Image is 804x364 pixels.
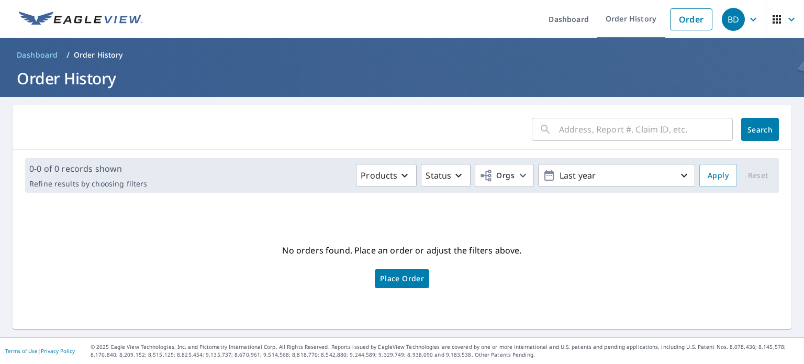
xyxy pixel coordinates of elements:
[475,164,534,187] button: Orgs
[538,164,695,187] button: Last year
[91,343,799,359] p: © 2025 Eagle View Technologies, Inc. and Pictometry International Corp. All Rights Reserved. Repo...
[356,164,417,187] button: Products
[17,50,58,60] span: Dashboard
[559,115,733,144] input: Address, Report #, Claim ID, etc.
[5,348,75,354] p: |
[74,50,123,60] p: Order History
[13,47,791,63] nav: breadcrumb
[41,347,75,355] a: Privacy Policy
[361,169,397,182] p: Products
[741,118,779,141] button: Search
[699,164,737,187] button: Apply
[708,169,729,182] span: Apply
[375,269,429,288] a: Place Order
[479,169,515,182] span: Orgs
[13,68,791,89] h1: Order History
[66,49,70,61] li: /
[426,169,451,182] p: Status
[29,179,147,189] p: Refine results by choosing filters
[750,125,770,135] span: Search
[722,8,745,31] div: BD
[380,276,424,281] span: Place Order
[670,8,712,30] a: Order
[5,347,38,355] a: Terms of Use
[13,47,62,63] a: Dashboard
[421,164,471,187] button: Status
[19,12,142,27] img: EV Logo
[282,242,521,259] p: No orders found. Place an order or adjust the filters above.
[29,162,147,175] p: 0-0 of 0 records shown
[555,167,678,185] p: Last year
